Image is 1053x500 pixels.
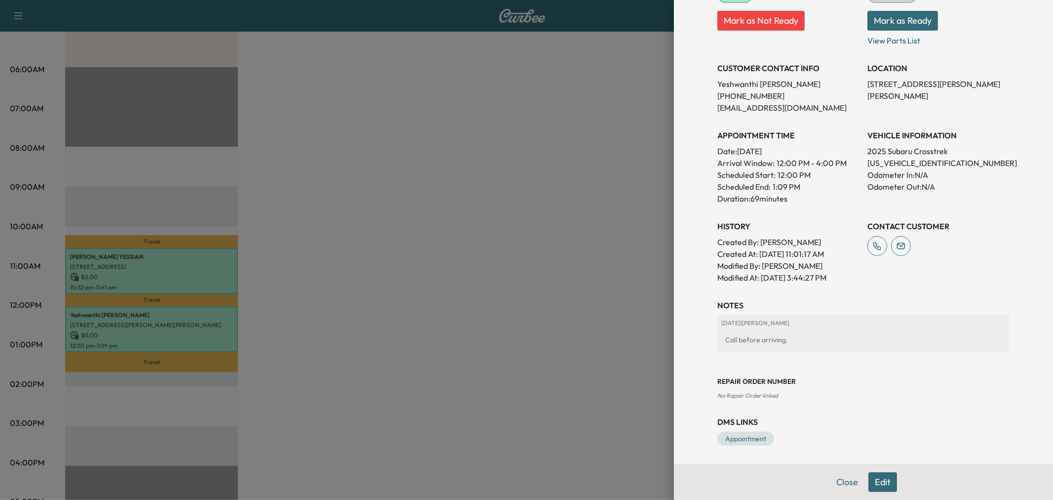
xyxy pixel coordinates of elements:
[717,129,859,141] h3: APPOINTMENT TIME
[717,260,859,272] p: Modified By : [PERSON_NAME]
[867,31,1010,46] p: View Parts List
[717,272,859,284] p: Modified At : [DATE] 3:44:27 PM
[867,129,1010,141] h3: VEHICLE INFORMATION
[868,472,897,492] button: Edit
[721,319,1006,327] p: [DATE] | [PERSON_NAME]
[717,145,859,157] p: Date: [DATE]
[867,169,1010,181] p: Odometer In: N/A
[717,432,774,446] a: Appointment
[717,299,1010,311] h3: NOTES
[717,62,859,74] h3: CUSTOMER CONTACT INFO
[721,331,1006,349] div: Call before arriving.
[867,145,1010,157] p: 2025 Subaru Crosstrek
[717,248,859,260] p: Created At : [DATE] 11:01:17 AM
[717,236,859,248] p: Created By : [PERSON_NAME]
[717,416,1010,428] h3: DMS Links
[777,157,847,169] span: 12:00 PM - 4:00 PM
[867,62,1010,74] h3: LOCATION
[717,193,859,205] p: Duration: 69 minutes
[717,157,859,169] p: Arrival Window:
[773,181,800,193] p: 1:09 PM
[717,169,776,181] p: Scheduled Start:
[717,392,778,399] span: No Repair Order linked
[717,376,1010,386] h3: Repair Order number
[830,472,864,492] button: Close
[867,11,938,31] button: Mark as Ready
[717,90,859,102] p: [PHONE_NUMBER]
[867,220,1010,232] h3: CONTACT CUSTOMER
[717,220,859,232] h3: History
[778,169,811,181] p: 12:00 PM
[867,78,1010,102] p: [STREET_ADDRESS][PERSON_NAME][PERSON_NAME]
[717,181,771,193] p: Scheduled End:
[717,78,859,90] p: Yeshwanthi [PERSON_NAME]
[717,102,859,114] p: [EMAIL_ADDRESS][DOMAIN_NAME]
[867,157,1010,169] p: [US_VEHICLE_IDENTIFICATION_NUMBER]
[867,181,1010,193] p: Odometer Out: N/A
[717,11,805,31] button: Mark as Not Ready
